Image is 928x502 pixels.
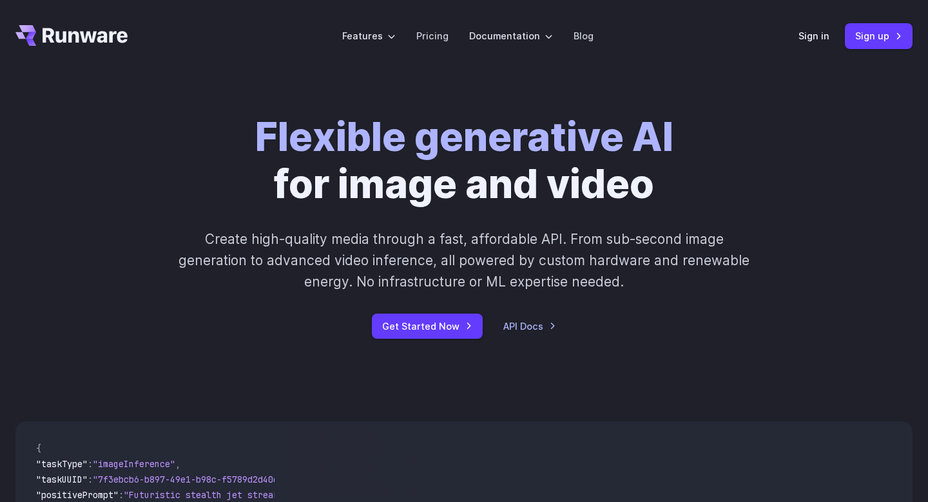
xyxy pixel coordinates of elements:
[119,489,124,501] span: :
[15,25,128,46] a: Go to /
[372,314,483,339] a: Get Started Now
[574,28,594,43] a: Blog
[88,458,93,470] span: :
[36,443,41,454] span: {
[469,28,553,43] label: Documentation
[845,23,913,48] a: Sign up
[36,489,119,501] span: "positivePrompt"
[416,28,449,43] a: Pricing
[255,114,673,208] h1: for image and video
[36,458,88,470] span: "taskType"
[175,458,180,470] span: ,
[93,458,175,470] span: "imageInference"
[93,474,289,485] span: "7f3ebcb6-b897-49e1-b98c-f5789d2d40d7"
[177,228,751,293] p: Create high-quality media through a fast, affordable API. From sub-second image generation to adv...
[88,474,93,485] span: :
[36,474,88,485] span: "taskUUID"
[342,28,396,43] label: Features
[503,319,556,334] a: API Docs
[798,28,829,43] a: Sign in
[124,489,593,501] span: "Futuristic stealth jet streaking through a neon-lit cityscape with glowing purple exhaust"
[255,113,673,161] strong: Flexible generative AI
